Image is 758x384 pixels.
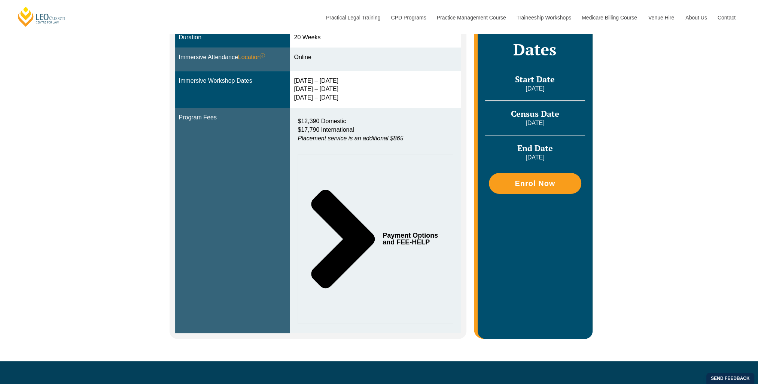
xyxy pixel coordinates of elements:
[511,1,576,34] a: Traineeship Workshops
[576,1,643,34] a: Medicare Billing Course
[485,119,585,127] p: [DATE]
[515,74,555,85] span: Start Date
[517,143,553,153] span: End Date
[298,118,346,124] span: $12,390 Domestic
[485,153,585,162] p: [DATE]
[431,1,511,34] a: Practice Management Course
[489,173,581,194] a: Enrol Now
[294,77,457,103] div: [DATE] – [DATE] [DATE] – [DATE] [DATE] – [DATE]
[383,232,440,246] span: Payment Options and FEE-HELP
[294,33,457,42] div: 20 Weeks
[298,127,354,133] span: $17,790 International
[511,108,559,119] span: Census Date
[298,135,403,141] em: Placement service is an additional $865
[485,85,585,93] p: [DATE]
[385,1,431,34] a: CPD Programs
[680,1,712,34] a: About Us
[179,77,287,85] div: Immersive Workshop Dates
[485,40,585,59] h2: Dates
[643,1,680,34] a: Venue Hire
[515,180,555,187] span: Enrol Now
[179,53,287,62] div: Immersive Attendance
[179,33,287,42] div: Duration
[17,6,67,27] a: [PERSON_NAME] Centre for Law
[238,53,265,62] span: Location
[179,113,287,122] div: Program Fees
[712,1,741,34] a: Contact
[294,53,457,62] div: Online
[320,1,386,34] a: Practical Legal Training
[261,53,265,58] sup: ⓘ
